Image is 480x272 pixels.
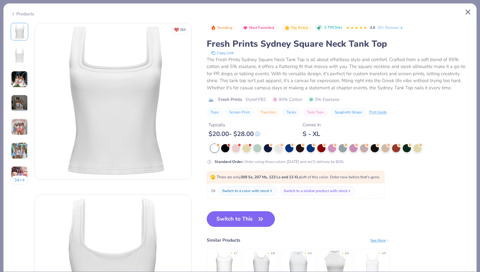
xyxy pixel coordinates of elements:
[378,251,381,254] div: ★
[226,108,254,117] button: Screen Print
[245,96,266,103] span: Style FP82
[222,188,269,194] div: Switch to a color with stock
[303,130,321,138] div: S - XL
[207,237,240,243] div: Similar Products
[209,130,260,138] div: $ 20.00 - $ 28.00
[215,159,243,164] strong: Standard Order :
[207,56,469,92] div: The Fresh Prints Sydney Square Neck Tank Top is all about effortless style and comfort. Crafted f...
[308,251,312,256] div: 4.5
[241,175,301,180] strong: 309 Ss, 207 Ms, 123 Ls and 13 XLs
[207,108,222,117] button: Tops
[11,142,28,159] img: User generated content
[11,71,28,88] img: User generated content
[249,26,274,29] span: Most Favorited
[382,251,386,256] div: 4.9
[230,251,232,254] div: ★
[345,251,349,256] div: 4.6
[284,188,347,194] div: Switch to a similar product with stock
[280,186,355,195] button: Switch to a similar product with stock
[218,186,277,195] button: Switch to a color with stock
[309,96,339,103] span: 5% Elastane
[11,11,34,17] div: Products
[324,25,342,30] span: 2.7M Clicks
[303,108,328,117] button: Tank Tops
[215,159,344,165] div: Order using these colors [DATE] and we’ll delivery by 8/26.
[207,38,469,50] div: Fresh Prints Sydney Square Neck Tank Top
[346,23,367,33] div: 4.8 Stars
[207,24,236,32] button: Badge Button
[209,122,260,128] div: Typically
[267,251,270,254] div: ★
[210,188,215,194] span: Or
[303,122,321,128] div: Comes In
[35,23,191,179] img: Front
[210,174,215,180] span: 🫣
[271,251,275,256] div: 4.8
[207,97,215,102] img: brand logo
[341,251,344,254] div: ★
[11,166,28,183] img: User generated content
[217,26,232,29] span: Trending
[283,108,300,117] button: Tanks
[234,251,237,256] div: 4.7
[243,25,248,30] img: Most Favorited sort
[369,110,387,115] div: Print Guide
[210,175,380,180] span: There are only left of this color. Order now before that's gone.
[331,108,366,117] button: Spaghetti Straps
[11,95,28,112] img: User generated content
[370,25,375,30] span: 4.8
[180,28,186,31] span: 263
[370,238,390,243] div: See More
[211,25,216,30] img: Trending sort
[11,118,28,135] img: User generated content
[285,25,290,30] img: Top Rated sort
[12,24,27,39] img: Front
[291,26,308,29] span: Top Rated
[378,25,404,30] a: 20+ Reviews
[12,48,27,63] img: Back
[171,25,188,34] button: Unlike
[273,96,303,103] span: 95% Cotton
[281,24,311,32] button: Badge Button
[209,50,236,56] button: copy to clipboard
[218,96,242,103] span: Fresh Prints
[462,6,474,18] button: Close
[257,108,280,117] button: Transfers
[11,175,29,185] button: 34+
[239,24,277,32] button: Badge Button
[207,211,275,227] button: Switch to This
[304,251,307,254] div: ★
